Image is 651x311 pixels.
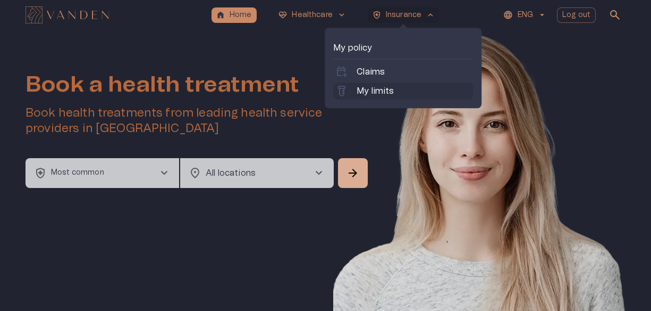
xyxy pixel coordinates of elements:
p: All locations [206,167,295,179]
span: search [608,9,621,21]
span: keyboard_arrow_up [426,10,435,20]
span: health_and_safety [34,167,47,179]
span: home [216,10,225,20]
span: labs [335,85,348,97]
span: location_on [189,167,201,179]
span: chevron_right [158,167,171,179]
a: Navigate to homepage [26,7,207,22]
button: open search modal [604,4,625,26]
img: Vanden logo [26,6,109,23]
p: My limits [357,85,394,97]
h1: Book a health treatment [26,72,370,97]
span: keyboard_arrow_down [337,10,346,20]
span: ecg_heart [278,10,288,20]
p: Claims [357,66,385,78]
button: health_and_safetyInsurancekeyboard_arrow_up [368,7,439,23]
a: labsMy limits [335,85,471,97]
a: calendar_add_onClaims [335,66,471,78]
button: ecg_heartHealthcarekeyboard_arrow_down [274,7,351,23]
p: Most common [51,167,104,178]
button: health_and_safetyMost commonchevron_right [26,158,179,188]
button: Log out [557,7,596,23]
p: Home [230,10,252,21]
button: ENG [502,7,548,23]
p: ENG [517,10,532,21]
span: arrow_forward [346,167,359,179]
p: Healthcare [292,10,333,21]
span: chevron_right [312,167,325,179]
span: health_and_safety [372,10,382,20]
button: Search [338,158,368,188]
button: homeHome [212,7,257,23]
p: Insurance [386,10,421,21]
p: Log out [562,10,590,21]
p: My policy [333,42,473,54]
h5: Book health treatments from leading health service providers in [GEOGRAPHIC_DATA] [26,105,370,137]
span: calendar_add_on [335,66,348,78]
